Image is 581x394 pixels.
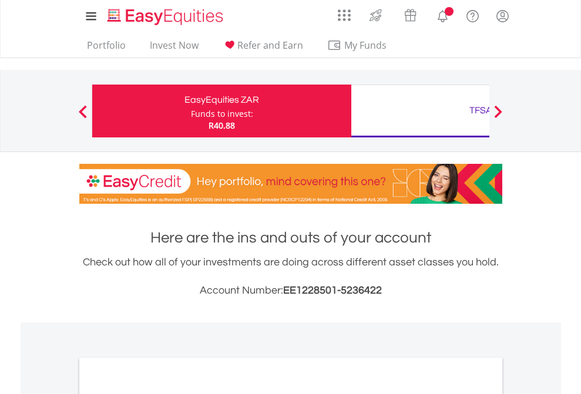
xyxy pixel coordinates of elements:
a: My Profile [488,3,518,29]
img: grid-menu-icon.svg [338,9,351,22]
div: EasyEquities ZAR [99,92,344,108]
a: Notifications [428,3,458,26]
a: Vouchers [393,3,428,25]
img: vouchers-v2.svg [401,6,420,25]
span: R40.88 [209,120,235,131]
h3: Account Number: [79,282,502,299]
button: Previous [71,111,95,123]
a: Portfolio [82,39,130,58]
h1: Here are the ins and outs of your account [79,227,502,248]
div: Check out how all of your investments are doing across different asset classes you hold. [79,254,502,299]
button: Next [486,111,510,123]
a: Invest Now [145,39,203,58]
a: Refer and Earn [218,39,308,58]
span: Refer and Earn [237,39,303,52]
span: EE1228501-5236422 [283,285,382,296]
div: Funds to invest: [191,108,253,120]
img: EasyEquities_Logo.png [105,7,228,26]
img: EasyCredit Promotion Banner [79,164,502,204]
span: My Funds [327,38,404,53]
img: thrive-v2.svg [366,6,385,25]
a: FAQ's and Support [458,3,488,26]
a: Home page [103,3,228,26]
a: AppsGrid [330,3,358,22]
